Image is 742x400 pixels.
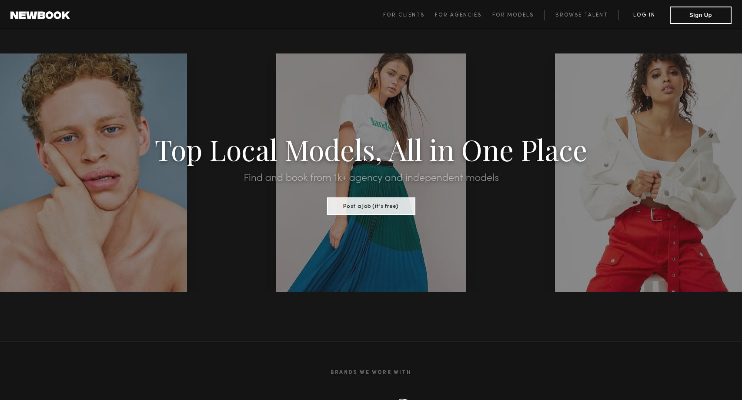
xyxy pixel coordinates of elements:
a: Log in [618,10,670,20]
a: For Agencies [435,10,492,20]
a: For Clients [383,10,435,20]
a: Post a Job (it’s free) [327,200,415,210]
span: For Clients [383,13,424,18]
h2: Find and book from 1k+ agency and independent models [56,173,686,183]
span: For Agencies [435,13,481,18]
h2: Brands We Work With [110,359,632,386]
button: Sign Up [670,7,732,24]
h1: Top Local Models, All in One Place [56,136,686,163]
a: Browse Talent [544,10,618,20]
a: For Models [492,10,545,20]
span: For Models [492,13,534,18]
button: Post a Job (it’s free) [327,197,415,215]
